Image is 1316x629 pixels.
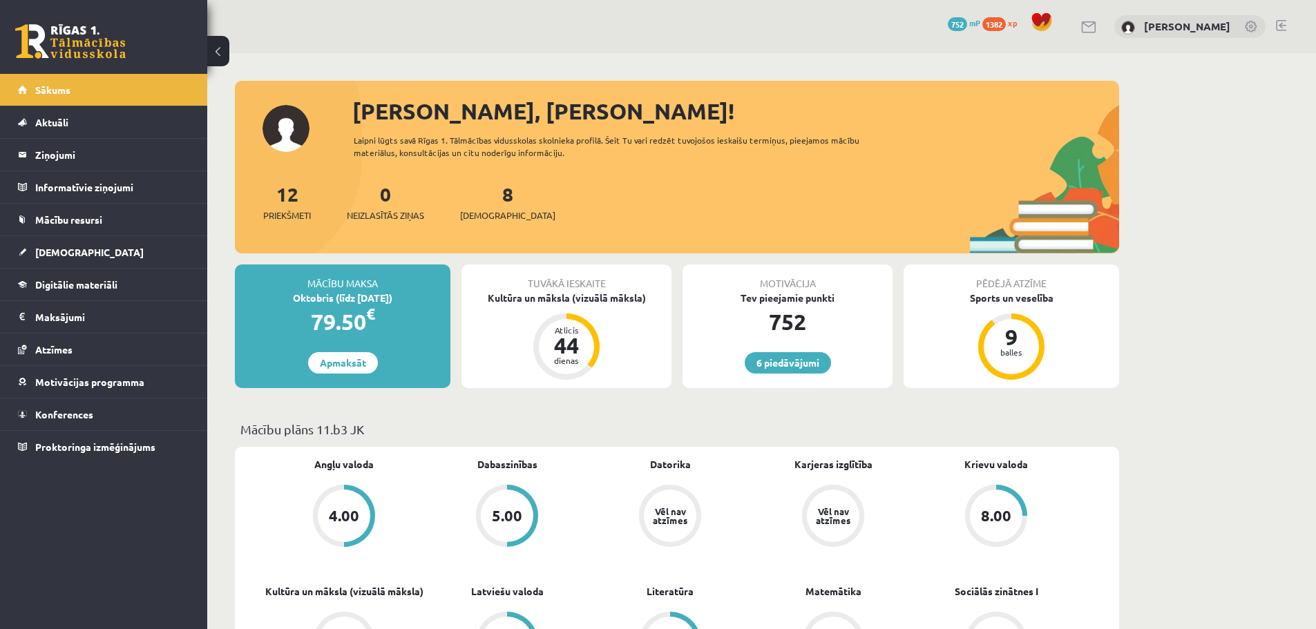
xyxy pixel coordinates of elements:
[263,182,311,222] a: 12Priekšmeti
[982,17,1006,31] span: 1382
[647,584,694,599] a: Literatūra
[745,352,831,374] a: 6 piedāvājumi
[752,485,915,550] a: Vēl nav atzīmes
[546,326,587,334] div: Atlicis
[18,204,190,235] a: Mācību resursi
[794,457,872,472] a: Karjeras izglītība
[18,366,190,398] a: Motivācijas programma
[805,584,861,599] a: Matemātika
[651,507,689,525] div: Vēl nav atzīmes
[650,457,691,472] a: Datorika
[18,301,190,333] a: Maksājumi
[308,352,378,374] a: Apmaksāt
[35,171,190,203] legend: Informatīvie ziņojumi
[18,431,190,463] a: Proktoringa izmēģinājums
[263,485,426,550] a: 4.00
[366,304,375,324] span: €
[35,408,93,420] span: Konferences
[35,84,70,96] span: Sākums
[35,116,68,128] span: Aktuāli
[35,376,144,388] span: Motivācijas programma
[329,508,359,523] div: 4.00
[1144,19,1230,33] a: [PERSON_NAME]
[683,305,893,338] div: 752
[964,457,1028,472] a: Krievu valoda
[235,305,450,338] div: 79.50
[35,278,117,291] span: Digitālie materiāli
[955,584,1038,599] a: Sociālās zinātnes I
[263,209,311,222] span: Priekšmeti
[18,333,190,365] a: Atzīmes
[461,264,671,291] div: Tuvākā ieskaite
[35,139,190,171] legend: Ziņojumi
[235,291,450,305] div: Oktobris (līdz [DATE])
[683,264,893,291] div: Motivācija
[18,171,190,203] a: Informatīvie ziņojumi
[18,236,190,268] a: [DEMOGRAPHIC_DATA]
[18,74,190,106] a: Sākums
[18,269,190,300] a: Digitālie materiāli
[35,213,102,226] span: Mācību resursi
[904,291,1119,305] div: Sports un veselība
[354,134,884,159] div: Laipni lūgts savā Rīgas 1. Tālmācības vidusskolas skolnieka profilā. Šeit Tu vari redzēt tuvojošo...
[546,334,587,356] div: 44
[683,291,893,305] div: Tev pieejamie punkti
[948,17,980,28] a: 752 mP
[15,24,126,59] a: Rīgas 1. Tālmācības vidusskola
[240,420,1114,438] p: Mācību plāns 11.b3 JK
[948,17,967,31] span: 752
[814,507,852,525] div: Vēl nav atzīmes
[477,457,537,472] a: Dabaszinības
[265,584,423,599] a: Kultūra un māksla (vizuālā māksla)
[426,485,589,550] a: 5.00
[18,139,190,171] a: Ziņojumi
[35,246,144,258] span: [DEMOGRAPHIC_DATA]
[492,508,522,523] div: 5.00
[347,182,424,222] a: 0Neizlasītās ziņas
[235,264,450,291] div: Mācību maksa
[904,291,1119,382] a: Sports un veselība 9 balles
[35,441,155,453] span: Proktoringa izmēģinājums
[991,348,1032,356] div: balles
[460,209,555,222] span: [DEMOGRAPHIC_DATA]
[461,291,671,382] a: Kultūra un māksla (vizuālā māksla) Atlicis 44 dienas
[991,326,1032,348] div: 9
[1121,21,1135,35] img: Viktorija Plikša
[915,485,1078,550] a: 8.00
[461,291,671,305] div: Kultūra un māksla (vizuālā māksla)
[904,264,1119,291] div: Pēdējā atzīme
[460,182,555,222] a: 8[DEMOGRAPHIC_DATA]
[471,584,544,599] a: Latviešu valoda
[18,398,190,430] a: Konferences
[352,95,1119,128] div: [PERSON_NAME], [PERSON_NAME]!
[18,106,190,138] a: Aktuāli
[347,209,424,222] span: Neizlasītās ziņas
[589,485,752,550] a: Vēl nav atzīmes
[546,356,587,365] div: dienas
[1008,17,1017,28] span: xp
[35,343,73,356] span: Atzīmes
[982,17,1024,28] a: 1382 xp
[969,17,980,28] span: mP
[981,508,1011,523] div: 8.00
[314,457,374,472] a: Angļu valoda
[35,301,190,333] legend: Maksājumi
